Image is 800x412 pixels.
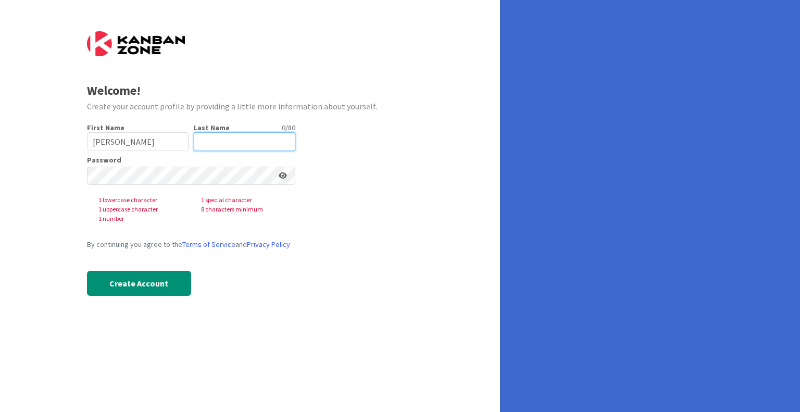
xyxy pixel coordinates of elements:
[90,195,193,205] span: 1 lowercase character
[87,81,414,100] div: Welcome!
[182,240,235,249] a: Terms of Service
[87,100,414,113] div: Create your account profile by providing a little more information about yourself.
[90,205,193,214] span: 1 uppercase character
[90,214,193,223] span: 1 number
[233,123,295,132] div: 0 / 80
[194,123,230,132] label: Last Name
[87,239,295,250] div: By continuing you agree to the and
[193,195,295,205] span: 1 special character
[247,240,290,249] a: Privacy Policy
[87,31,185,56] img: Kanban Zone
[87,271,191,296] button: Create Account
[193,205,295,214] span: 8 characters minimum
[87,156,121,164] label: Password
[87,123,124,132] label: First Name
